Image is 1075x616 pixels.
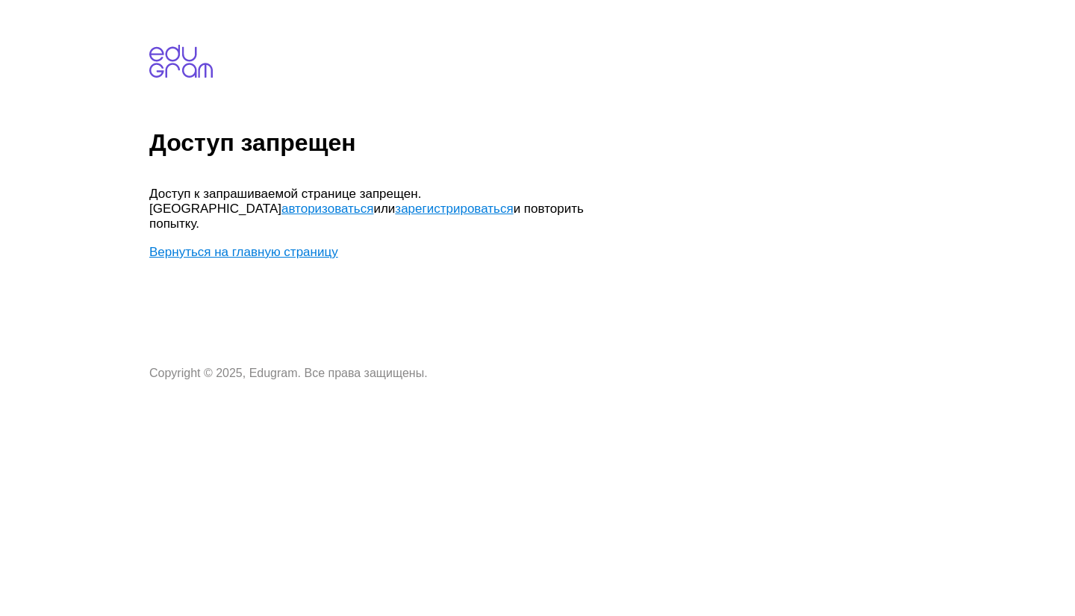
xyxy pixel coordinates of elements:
[281,202,373,216] a: авторизоваться
[149,367,597,380] p: Copyright © 2025, Edugram. Все права защищены.
[149,245,338,259] a: Вернуться на главную страницу
[395,202,513,216] a: зарегистрироваться
[149,129,1069,157] h1: Доступ запрещен
[149,187,597,231] p: Доступ к запрашиваемой странице запрещен. [GEOGRAPHIC_DATA] или и повторить попытку.
[149,45,213,78] img: edugram.com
